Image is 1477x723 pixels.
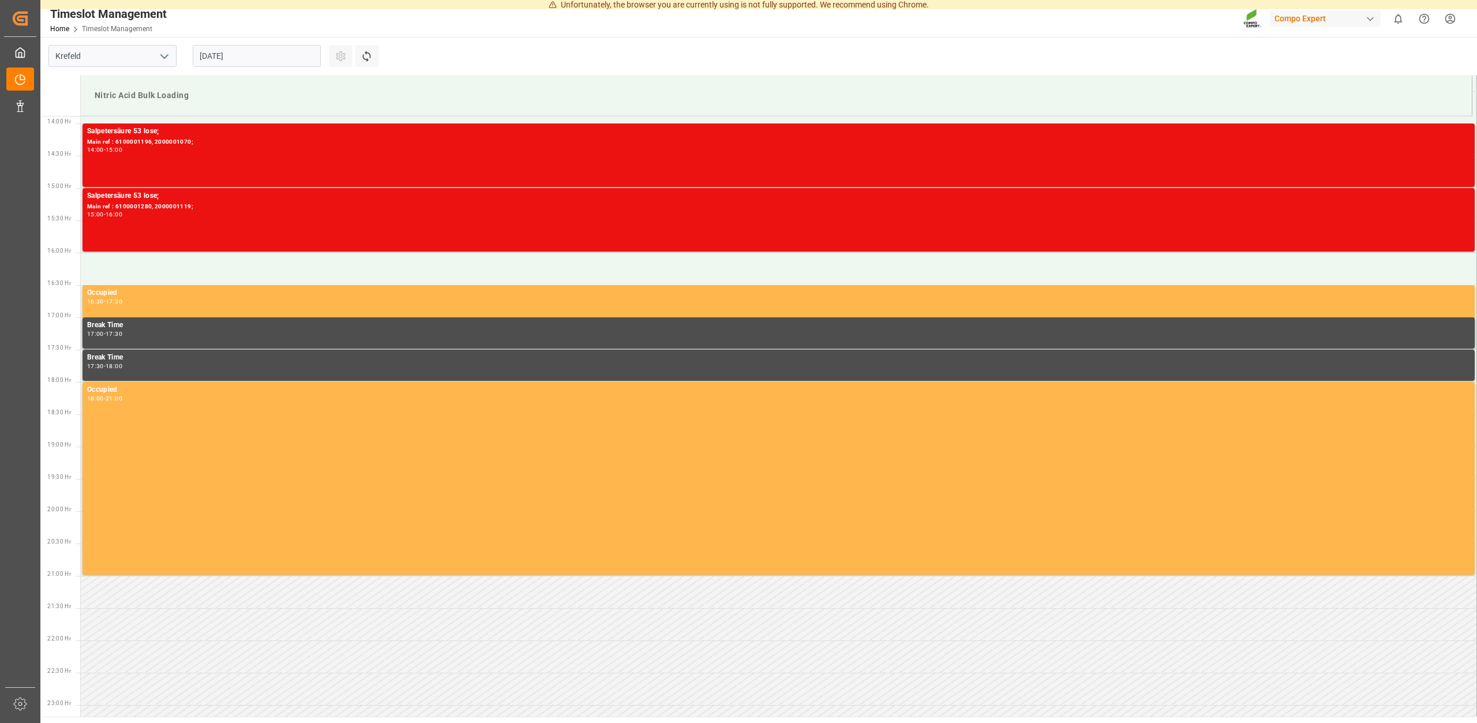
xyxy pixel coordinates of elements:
[47,183,71,189] span: 15:00 Hr
[47,668,71,674] span: 22:30 Hr
[87,364,104,369] div: 17:30
[104,331,106,336] div: -
[1385,6,1411,32] button: show 0 new notifications
[104,147,106,152] div: -
[47,215,71,222] span: 15:30 Hr
[106,396,122,401] div: 21:00
[87,126,1470,137] div: Salpetersäure 53 lose;
[47,377,71,383] span: 18:00 Hr
[155,47,173,65] button: open menu
[193,45,321,67] input: DD.MM.YYYY
[87,320,1470,331] div: Break Time
[50,25,69,33] a: Home
[47,571,71,577] span: 21:00 Hr
[50,5,167,23] div: Timeslot Management
[47,700,71,706] span: 23:00 Hr
[47,506,71,512] span: 20:00 Hr
[87,287,1470,299] div: Occupied
[106,331,122,336] div: 17:30
[47,635,71,642] span: 22:00 Hr
[104,212,106,217] div: -
[87,331,104,336] div: 17:00
[47,151,71,157] span: 14:30 Hr
[47,248,71,254] span: 16:00 Hr
[104,396,106,401] div: -
[106,212,122,217] div: 16:00
[47,118,71,125] span: 14:00 Hr
[47,280,71,286] span: 16:30 Hr
[106,364,122,369] div: 18:00
[47,344,71,351] span: 17:30 Hr
[106,299,122,304] div: 17:30
[47,441,71,448] span: 19:00 Hr
[87,384,1470,396] div: Occupied
[87,299,104,304] div: 16:30
[87,190,1470,202] div: Salpetersäure 53 lose;
[1243,9,1262,29] img: Screenshot%202023-09-29%20at%2010.02.21.png_1712312052.png
[90,85,1463,106] div: Nitric Acid Bulk Loading
[1270,8,1385,29] button: Compo Expert
[47,538,71,545] span: 20:30 Hr
[47,603,71,609] span: 21:30 Hr
[87,147,104,152] div: 14:00
[87,137,1470,147] div: Main ref : 6100001196, 2000001070;
[47,409,71,415] span: 18:30 Hr
[87,352,1470,364] div: Break Time
[47,312,71,319] span: 17:00 Hr
[87,202,1470,212] div: Main ref : 6100001280, 2000001119;
[48,45,177,67] input: Type to search/select
[87,396,104,401] div: 18:00
[47,474,71,480] span: 19:30 Hr
[1270,10,1381,27] div: Compo Expert
[87,212,104,217] div: 15:00
[104,364,106,369] div: -
[106,147,122,152] div: 15:00
[1411,6,1437,32] button: Help Center
[104,299,106,304] div: -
